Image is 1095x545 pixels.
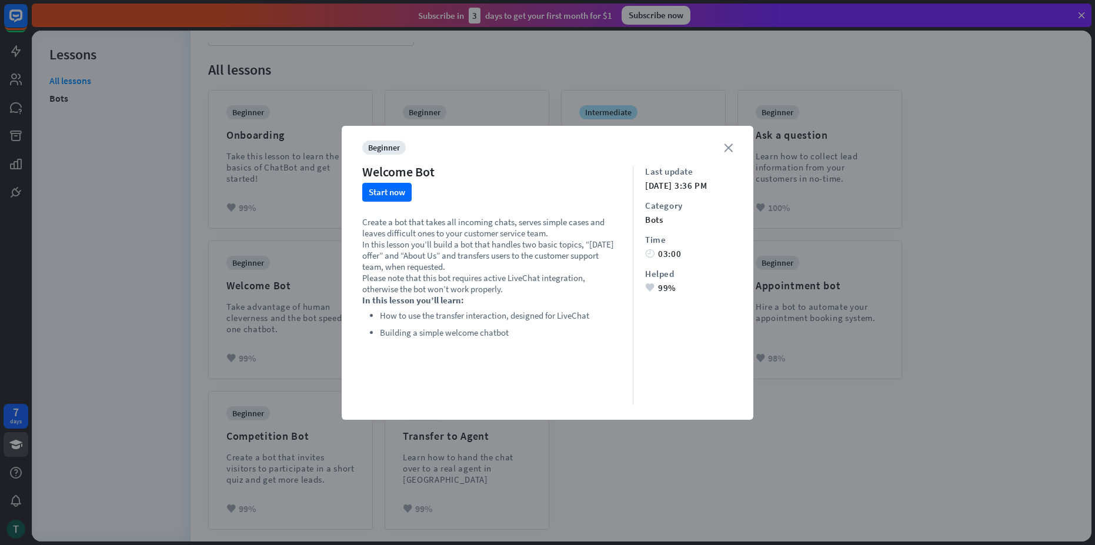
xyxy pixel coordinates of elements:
[362,163,435,180] div: Welcome Bot
[645,200,733,211] div: Category
[645,234,733,245] div: Time
[362,295,464,306] strong: In this lesson you’ll learn:
[645,248,733,259] div: 03:00
[645,268,733,279] div: Helped
[724,143,733,152] i: close
[380,309,621,323] li: How to use the transfer interaction, designed for LiveChat
[380,326,621,340] li: Building a simple welcome chatbot
[645,282,733,293] div: 99%
[645,249,655,258] i: time
[362,239,621,272] p: In this lesson you’ll build a bot that handles two basic topics, “[DATE] offer” and “About Us” an...
[362,183,412,202] button: Start now
[645,283,655,292] i: heart
[362,216,621,239] p: Create a bot that takes all incoming chats, serves simple cases and leaves difficult ones to your...
[645,166,733,177] div: Last update
[9,5,45,40] button: Open LiveChat chat widget
[362,272,621,295] p: Please note that this bot requires active LiveChat integration, otherwise the bot won’t work prop...
[645,214,733,225] div: bots
[645,180,733,191] div: [DATE] 3:36 PM
[362,141,406,155] div: beginner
